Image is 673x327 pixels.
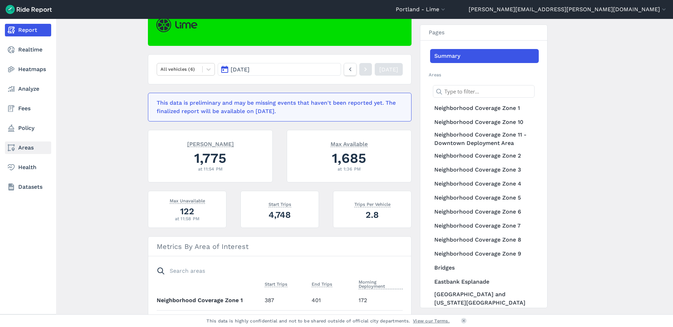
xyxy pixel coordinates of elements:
[295,166,403,172] div: at 1:36 PM
[356,291,403,310] td: 172
[268,200,291,207] span: Start Trips
[187,140,234,147] span: [PERSON_NAME]
[231,66,250,73] span: [DATE]
[218,63,341,76] button: [DATE]
[430,101,539,115] a: Neighborhood Coverage Zone 1
[152,265,399,277] input: Search areas
[265,280,287,288] button: Start Trips
[354,200,390,207] span: Trips Per Vehicle
[359,278,403,289] span: Morning Deployment
[157,148,264,168] div: 1,775
[413,318,450,324] a: View our Terms.
[430,149,539,163] a: Neighborhood Coverage Zone 2
[295,148,403,168] div: 1,685
[157,166,264,172] div: at 11:54 PM
[5,102,51,115] a: Fees
[430,115,539,129] a: Neighborhood Coverage Zone 10
[5,83,51,95] a: Analyze
[156,18,197,32] img: Lime
[157,99,399,116] div: This data is preliminary and may be missing events that haven't been reported yet. The finalized ...
[5,122,51,134] a: Policy
[430,163,539,177] a: Neighborhood Coverage Zone 3
[469,5,667,14] button: [PERSON_NAME][EMAIL_ADDRESS][PERSON_NAME][DOMAIN_NAME]
[148,237,411,256] h3: Metrics By Area of Interest
[331,140,368,147] span: Max Available
[5,181,51,193] a: Datasets
[420,25,547,41] h3: Pages
[429,71,539,78] h2: Areas
[430,261,539,275] a: Bridges
[5,43,51,56] a: Realtime
[430,233,539,247] a: Neighborhood Coverage Zone 8
[265,280,287,287] span: Start Trips
[430,289,539,308] a: [GEOGRAPHIC_DATA] and [US_STATE][GEOGRAPHIC_DATA]
[312,280,332,287] span: End Trips
[170,197,205,204] span: Max Unavailable
[249,209,310,221] div: 4,748
[430,49,539,63] a: Summary
[359,278,403,291] button: Morning Deployment
[157,215,218,222] div: at 11:58 PM
[342,209,403,221] div: 2.8
[6,5,52,14] img: Ride Report
[157,291,262,310] th: Neighborhood Coverage Zone 1
[430,129,539,149] a: Neighborhood Coverage Zone 11 - Downtown Deployment Area
[5,141,51,154] a: Areas
[430,219,539,233] a: Neighborhood Coverage Zone 7
[309,291,356,310] td: 401
[262,291,309,310] td: 387
[5,24,51,36] a: Report
[430,191,539,205] a: Neighborhood Coverage Zone 5
[430,275,539,289] a: Eastbank Esplanade
[430,177,539,191] a: Neighborhood Coverage Zone 4
[5,63,51,76] a: Heatmaps
[5,161,51,174] a: Health
[157,205,218,217] div: 122
[375,63,403,76] a: [DATE]
[396,5,447,14] button: Portland - Lime
[433,85,535,98] input: Type to filter...
[430,205,539,219] a: Neighborhood Coverage Zone 6
[430,247,539,261] a: Neighborhood Coverage Zone 9
[312,280,332,288] button: End Trips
